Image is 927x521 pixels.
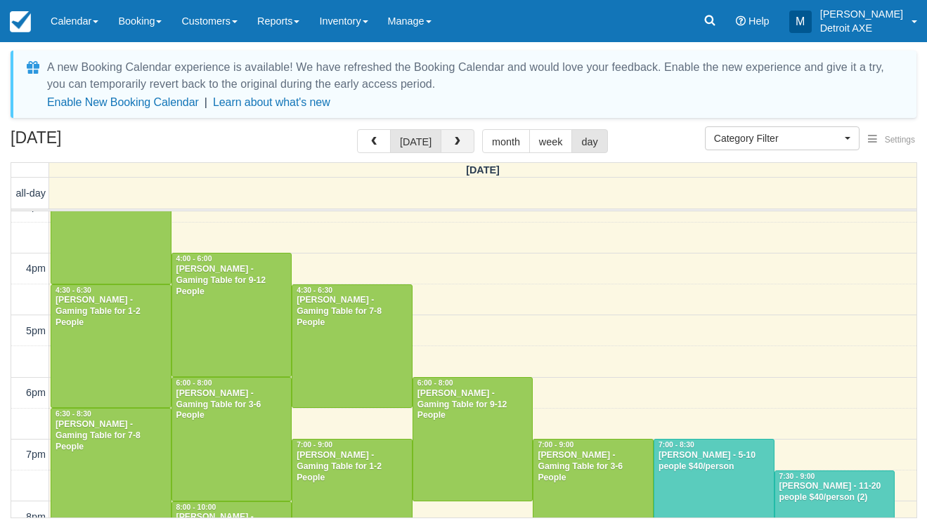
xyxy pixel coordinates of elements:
[55,419,167,453] div: [PERSON_NAME] - Gaming Table for 7-8 People
[413,377,533,501] a: 6:00 - 8:00[PERSON_NAME] - Gaming Table for 9-12 People
[56,286,91,294] span: 4:30 - 6:30
[26,325,46,336] span: 5pm
[417,388,529,422] div: [PERSON_NAME] - Gaming Table for 9-12 People
[748,15,770,27] span: Help
[11,129,188,155] h2: [DATE]
[26,263,46,274] span: 4pm
[297,286,332,294] span: 4:30 - 6:30
[26,201,46,212] span: 3pm
[296,295,408,329] div: [PERSON_NAME] - Gaming Table for 7-8 People
[47,95,199,110] button: Enable New Booking Calendar
[714,131,841,145] span: Category Filter
[176,388,288,422] div: [PERSON_NAME] - Gaming Table for 3-6 People
[176,264,288,298] div: [PERSON_NAME] - Gaming Table for 9-12 People
[176,255,212,263] span: 4:00 - 6:00
[176,503,216,511] span: 8:00 - 10:00
[171,377,292,501] a: 6:00 - 8:00[PERSON_NAME] - Gaming Table for 3-6 People
[482,129,530,153] button: month
[789,11,812,33] div: M
[779,481,891,503] div: [PERSON_NAME] - 11-20 people $40/person (2)
[213,96,330,108] a: Learn about what's new
[885,135,915,145] span: Settings
[537,450,649,484] div: [PERSON_NAME] - Gaming Table for 3-6 People
[779,473,815,480] span: 7:30 - 9:00
[659,441,694,449] span: 7:00 - 8:30
[47,59,900,93] div: A new Booking Calendar experience is available! We have refreshed the Booking Calendar and would ...
[390,129,441,153] button: [DATE]
[571,129,607,153] button: day
[26,387,46,398] span: 6pm
[860,130,923,150] button: Settings
[297,441,332,449] span: 7:00 - 9:00
[26,449,46,460] span: 7pm
[529,129,573,153] button: week
[176,379,212,387] span: 6:00 - 8:00
[205,96,207,108] span: |
[538,441,573,449] span: 7:00 - 9:00
[51,284,171,409] a: 4:30 - 6:30[PERSON_NAME] - Gaming Table for 1-2 People
[10,11,31,32] img: checkfront-main-nav-mini-logo.png
[820,7,903,21] p: [PERSON_NAME]
[16,187,46,199] span: all-day
[55,295,167,329] div: [PERSON_NAME] - Gaming Table for 1-2 People
[56,410,91,418] span: 6:30 - 8:30
[658,450,770,473] div: [PERSON_NAME] - 5-10 people $40/person
[292,284,413,409] a: 4:30 - 6:30[PERSON_NAME] - Gaming Table for 7-8 People
[296,450,408,484] div: [PERSON_NAME] - Gaming Table for 1-2 People
[466,164,500,176] span: [DATE]
[820,21,903,35] p: Detroit AXE
[736,16,746,26] i: Help
[417,379,453,387] span: 6:00 - 8:00
[171,253,292,377] a: 4:00 - 6:00[PERSON_NAME] - Gaming Table for 9-12 People
[705,126,860,150] button: Category Filter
